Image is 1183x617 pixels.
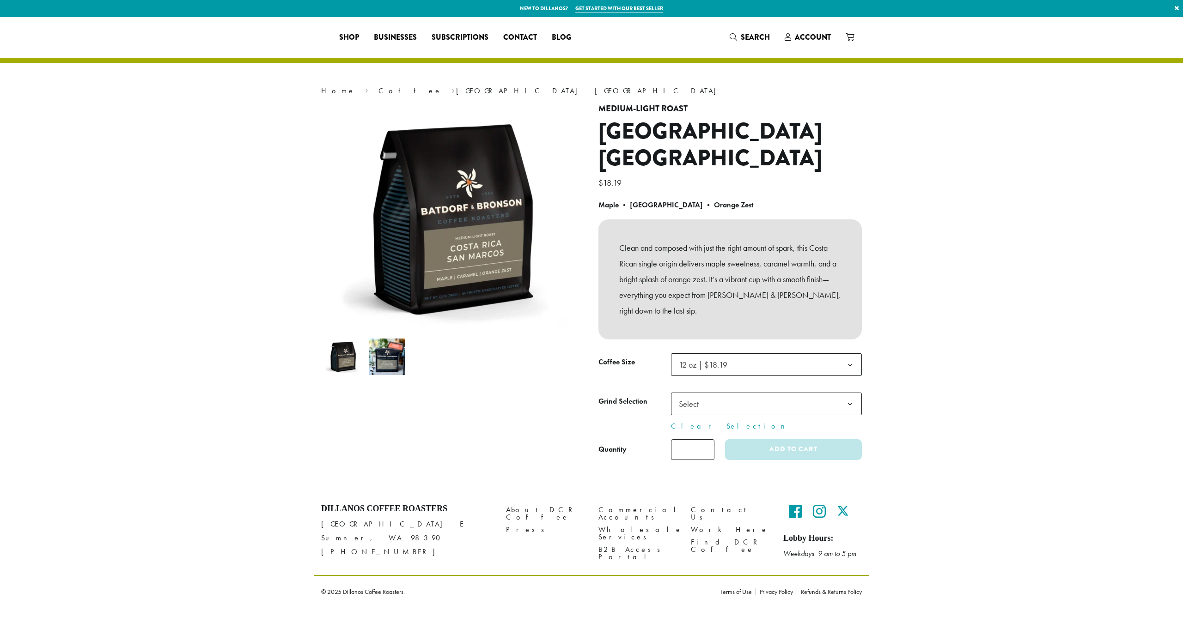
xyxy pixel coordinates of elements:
[332,30,366,45] a: Shop
[671,439,714,460] input: Product quantity
[365,82,368,97] span: ›
[671,353,862,376] span: 12 oz | $18.19
[321,504,492,514] h4: Dillanos Coffee Roasters
[598,177,624,188] bdi: 18.19
[722,30,777,45] a: Search
[321,517,492,559] p: [GEOGRAPHIC_DATA] E Sumner, WA 98390 [PHONE_NUMBER]
[552,32,571,43] span: Blog
[598,524,677,544] a: Wholesale Services
[598,118,862,171] h1: [GEOGRAPHIC_DATA] [GEOGRAPHIC_DATA]
[506,504,585,524] a: About DCR Coffee
[797,588,862,595] a: Refunds & Returns Policy
[783,533,862,544] h5: Lobby Hours:
[671,393,862,415] span: Select
[598,444,627,455] div: Quantity
[506,524,585,536] a: Press
[598,200,753,210] b: Maple • [GEOGRAPHIC_DATA] • Orange Zest
[321,588,707,595] p: © 2025 Dillanos Coffee Roasters.
[325,339,361,375] img: Costa Rica San Marcos
[598,504,677,524] a: Commercial Accounts
[741,32,770,42] span: Search
[691,504,769,524] a: Contact Us
[451,82,455,97] span: ›
[795,32,831,42] span: Account
[378,86,442,96] a: Coffee
[720,588,756,595] a: Terms of Use
[321,86,355,96] a: Home
[503,32,537,43] span: Contact
[575,5,663,12] a: Get started with our best seller
[374,32,417,43] span: Businesses
[675,395,708,413] span: Select
[619,240,841,318] p: Clean and composed with just the right amount of spark, this Costa Rican single origin delivers m...
[337,104,568,335] img: Costa Rica San Marcos
[321,85,862,97] nav: Breadcrumb
[598,544,677,563] a: B2B Access Portal
[598,177,603,188] span: $
[691,524,769,536] a: Work Here
[598,395,671,408] label: Grind Selection
[675,356,737,374] span: 12 oz | $18.19
[369,339,405,375] img: Costa Rica San Marcos - Image 2
[691,536,769,556] a: Find DCR Coffee
[756,588,797,595] a: Privacy Policy
[598,356,671,369] label: Coffee Size
[783,549,856,558] em: Weekdays 9 am to 5 pm
[598,104,862,114] h4: Medium-Light Roast
[671,421,862,432] a: Clear Selection
[339,32,359,43] span: Shop
[725,439,862,460] button: Add to cart
[432,32,488,43] span: Subscriptions
[679,359,727,370] span: 12 oz | $18.19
